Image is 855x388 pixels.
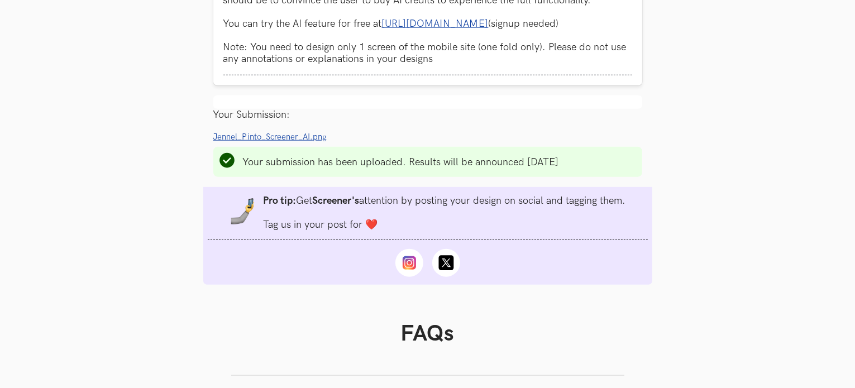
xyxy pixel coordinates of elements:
strong: Pro tip: [263,195,296,207]
h1: FAQs [231,320,624,347]
li: Get attention by posting your design on social and tagging them. Tag us in your post for ❤️ [263,195,625,231]
li: Your submission has been uploaded. Results will be announced [DATE] [243,156,559,168]
img: mobile-in-hand.png [230,198,256,225]
a: Jennel_Pinto_Screener_AI.png [213,131,334,142]
strong: Screener's [312,195,359,207]
div: Your Submission: [213,109,642,121]
span: Jennel_Pinto_Screener_AI.png [213,132,327,142]
a: [URL][DOMAIN_NAME] [382,18,489,30]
